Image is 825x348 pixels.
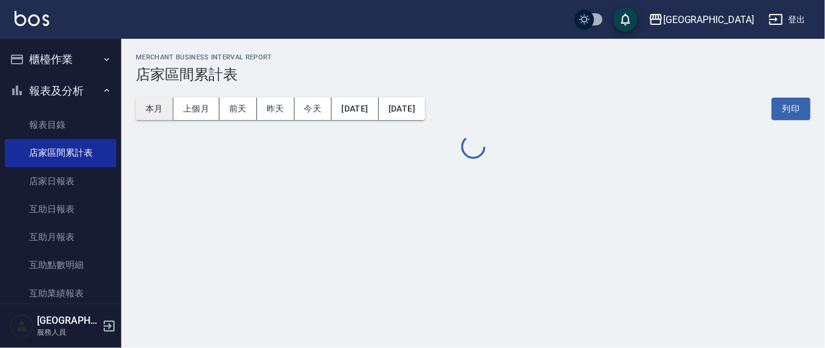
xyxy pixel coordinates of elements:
[37,315,99,327] h5: [GEOGRAPHIC_DATA]
[644,7,759,32] button: [GEOGRAPHIC_DATA]
[5,44,116,75] button: 櫃檯作業
[5,279,116,307] a: 互助業績報表
[10,314,34,338] img: Person
[772,98,810,120] button: 列印
[257,98,295,120] button: 昨天
[5,167,116,195] a: 店家日報表
[5,139,116,167] a: 店家區間累計表
[764,8,810,31] button: 登出
[613,7,638,32] button: save
[663,12,754,27] div: [GEOGRAPHIC_DATA]
[295,98,332,120] button: 今天
[332,98,378,120] button: [DATE]
[5,111,116,139] a: 報表目錄
[5,195,116,223] a: 互助日報表
[136,66,810,83] h3: 店家區間累計表
[173,98,219,120] button: 上個月
[5,223,116,251] a: 互助月報表
[37,327,99,338] p: 服務人員
[219,98,257,120] button: 前天
[15,11,49,26] img: Logo
[5,251,116,279] a: 互助點數明細
[5,75,116,107] button: 報表及分析
[136,53,810,61] h2: Merchant Business Interval Report
[136,98,173,120] button: 本月
[379,98,425,120] button: [DATE]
